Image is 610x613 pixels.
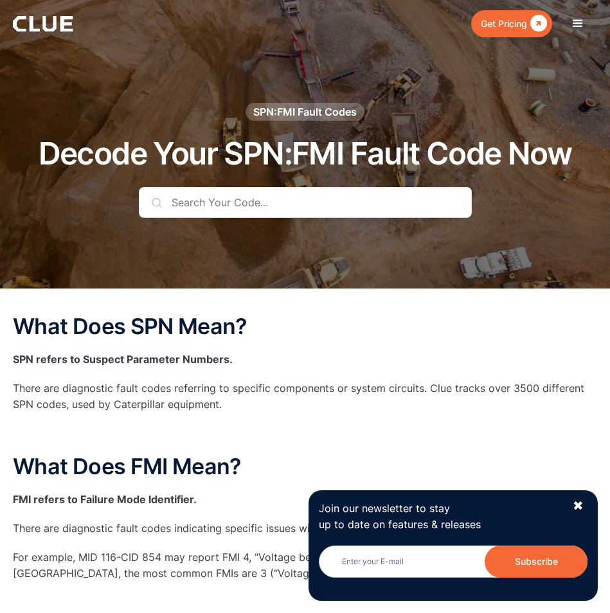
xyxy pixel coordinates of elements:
[319,501,561,533] p: Join our newsletter to stay up to date on features & releases
[13,520,597,537] p: There are diagnostic fault codes indicating specific issues within a component or system circuit.
[13,380,597,413] p: There are diagnostic fault codes referring to specific components or system circuits. Clue tracks...
[319,546,588,591] form: Newsletter
[13,314,597,338] h2: What Does SPN Mean?
[319,546,588,578] input: Enter your E-mail
[13,549,597,582] p: For example, MID 116-CID 854 may report FMI 4, “Voltage below normal.” Among the numerous fault c...
[39,137,572,171] h1: Decode Your SPN:FMI Fault Code Now
[13,493,197,506] strong: FMI refers to Failure Mode Identifier.
[253,105,357,119] div: SPN:FMI Fault Codes
[485,546,588,578] input: Subscribe
[471,10,552,37] a: Get Pricing
[13,353,233,366] strong: SPN refers to Suspect Parameter Numbers.
[573,498,584,514] div: ✖
[139,187,472,218] input: Search Your Code...
[13,454,597,478] h2: What Does FMI Mean?
[13,595,597,611] p: ‍
[481,15,527,31] div: Get Pricing
[559,4,597,43] div: menu
[13,425,597,441] p: ‍
[527,15,547,31] div: 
